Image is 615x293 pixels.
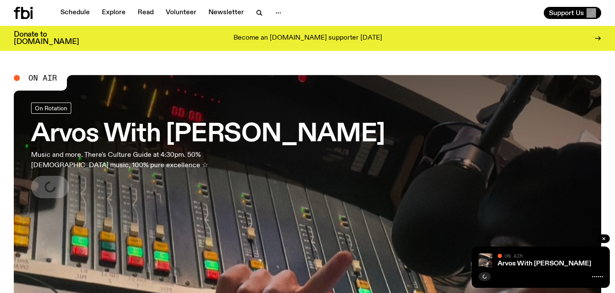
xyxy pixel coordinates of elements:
a: Schedule [55,7,95,19]
p: Music and more. There's Culture Guide at 4:30pm. 50% [DEMOGRAPHIC_DATA] music, 100% pure excellen... [31,150,252,171]
a: On Rotation [31,103,71,114]
button: Support Us [544,7,601,19]
p: Become an [DOMAIN_NAME] supporter [DATE] [233,34,382,42]
a: Read [132,7,159,19]
a: Newsletter [203,7,249,19]
a: Explore [97,7,131,19]
a: Volunteer [161,7,202,19]
h3: Arvos With [PERSON_NAME] [31,122,385,146]
span: Support Us [549,9,584,17]
span: On Air [505,253,523,259]
span: On Air [28,74,57,82]
h3: Donate to [DOMAIN_NAME] [14,31,79,46]
a: Arvos With [PERSON_NAME]Music and more. There's Culture Guide at 4:30pm. 50% [DEMOGRAPHIC_DATA] m... [31,103,385,198]
a: Arvos With [PERSON_NAME] [498,260,591,267]
span: On Rotation [35,105,67,112]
